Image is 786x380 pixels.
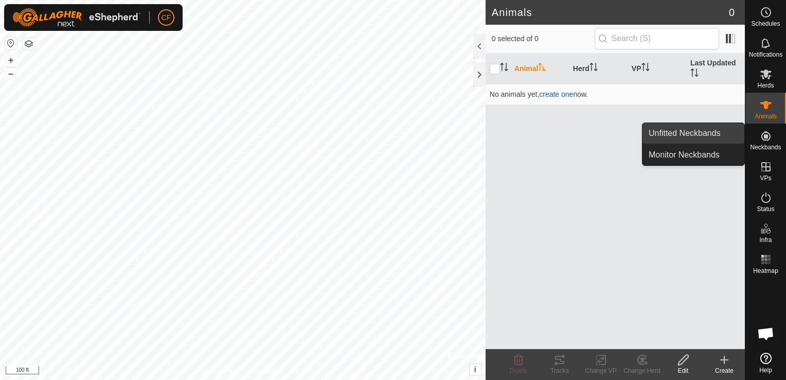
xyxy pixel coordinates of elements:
[750,144,781,150] span: Neckbands
[704,366,745,375] div: Create
[5,54,17,66] button: +
[510,54,569,84] th: Animal
[749,51,782,58] span: Notifications
[757,82,774,89] span: Herds
[690,70,699,78] p-sorticon: Activate to sort
[753,268,778,274] span: Heatmap
[628,54,686,84] th: VP
[663,366,704,375] div: Edit
[202,367,241,376] a: Privacy Policy
[539,366,580,375] div: Tracks
[642,145,744,165] a: Monitor Neckbands
[755,113,777,119] span: Animals
[539,90,573,98] span: create one
[5,67,17,80] button: –
[751,318,781,349] a: Open chat
[751,21,780,27] span: Schedules
[5,37,17,49] button: Reset Map
[486,84,745,105] td: No animals yet, now.
[569,54,628,84] th: Herd
[760,175,771,181] span: VPs
[253,367,283,376] a: Contact Us
[642,123,744,144] a: Unfitted Neckbands
[474,365,476,374] span: i
[510,367,528,374] span: Delete
[649,149,720,161] span: Monitor Neckbands
[162,12,171,23] span: CF
[649,127,721,140] span: Unfitted Neckbands
[12,8,141,27] img: Gallagher Logo
[686,54,745,84] th: Last Updated
[492,6,729,19] h2: Animals
[759,367,772,373] span: Help
[745,349,786,377] a: Help
[23,38,35,50] button: Map Layers
[538,64,546,73] p-sorticon: Activate to sort
[759,237,772,243] span: Infra
[589,64,598,73] p-sorticon: Activate to sort
[621,366,663,375] div: Change Herd
[757,206,774,212] span: Status
[580,366,621,375] div: Change VP
[595,28,719,49] input: Search (S)
[470,364,481,375] button: i
[641,64,650,73] p-sorticon: Activate to sort
[729,5,735,20] span: 0
[492,33,595,44] span: 0 selected of 0
[500,64,508,73] p-sorticon: Activate to sort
